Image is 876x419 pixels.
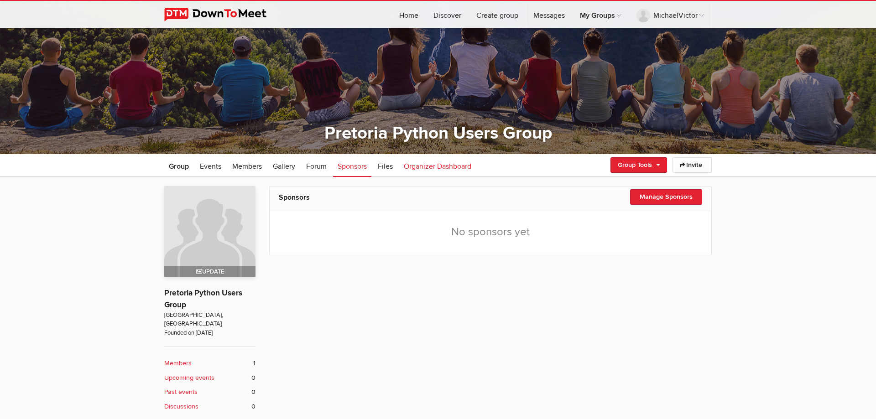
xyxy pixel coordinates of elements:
a: Discussions 0 [164,402,255,412]
span: Events [200,162,221,171]
a: Organizer Dashboard [399,154,476,177]
b: Past events [164,387,198,397]
span: Organizer Dashboard [404,162,471,171]
a: Files [373,154,397,177]
a: Gallery [268,154,300,177]
a: Home [392,1,426,28]
a: Create group [469,1,526,28]
a: Group [164,154,193,177]
h2: Sponsors [279,186,702,208]
a: Upcoming events 0 [164,373,255,383]
b: Discussions [164,402,198,412]
a: Members [228,154,266,177]
a: Group Tools [610,157,667,173]
span: Forum [306,162,327,171]
a: Invite [673,157,712,173]
a: Discover [426,1,469,28]
div: No sponsors yet [270,209,711,255]
span: Update [196,268,224,275]
img: Pretoria Python Users Group [164,186,255,277]
span: [GEOGRAPHIC_DATA], [GEOGRAPHIC_DATA] [164,311,255,329]
a: Messages [526,1,572,28]
span: 0 [251,387,255,397]
span: Group [169,162,189,171]
a: Pretoria Python Users Group [324,123,552,144]
span: Founded on [DATE] [164,329,255,337]
a: Past events 0 [164,387,255,397]
span: Sponsors [338,162,367,171]
span: 1 [253,358,255,368]
img: DownToMeet [164,8,281,21]
span: Members [232,162,262,171]
span: Files [378,162,393,171]
b: Members [164,358,192,368]
a: Forum [302,154,331,177]
b: Upcoming events [164,373,214,383]
span: 0 [251,402,255,412]
a: Sponsors [333,154,371,177]
a: Manage Sponsors [630,189,702,205]
span: Gallery [273,162,295,171]
a: MichaelVictor [629,1,711,28]
span: 0 [251,373,255,383]
a: Events [195,154,226,177]
a: Members 1 [164,358,255,368]
a: Update [164,186,255,277]
a: Pretoria Python Users Group [164,288,242,310]
a: My Groups [573,1,629,28]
